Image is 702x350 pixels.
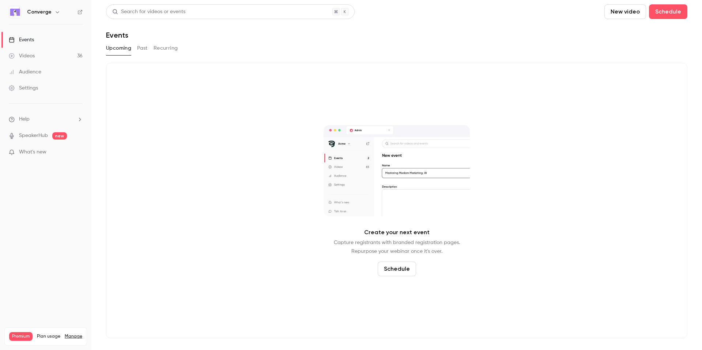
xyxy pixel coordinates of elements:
span: Premium [9,332,33,341]
span: new [52,132,67,140]
iframe: Noticeable Trigger [74,149,83,156]
a: Manage [65,334,82,339]
h1: Events [106,31,128,39]
button: Schedule [649,4,687,19]
span: What's new [19,148,46,156]
button: New video [604,4,646,19]
span: Help [19,115,30,123]
button: Past [137,42,148,54]
div: Search for videos or events [112,8,185,16]
span: Plan usage [37,334,60,339]
a: SpeakerHub [19,132,48,140]
p: Create your next event [364,228,430,237]
li: help-dropdown-opener [9,115,83,123]
div: Events [9,36,34,43]
img: Converge [9,6,21,18]
button: Upcoming [106,42,131,54]
button: Recurring [154,42,178,54]
div: Audience [9,68,41,76]
button: Schedule [378,262,416,276]
div: Videos [9,52,35,60]
h6: Converge [27,8,52,16]
p: Capture registrants with branded registration pages. Repurpose your webinar once it's over. [334,238,460,256]
div: Settings [9,84,38,92]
